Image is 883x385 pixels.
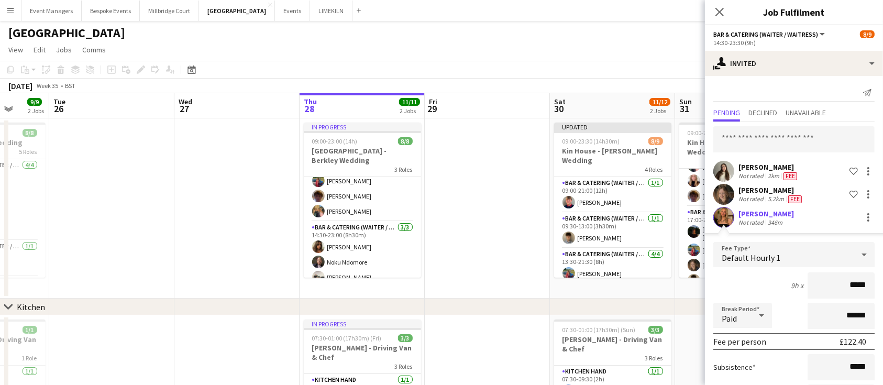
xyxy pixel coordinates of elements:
[23,326,37,334] span: 1/1
[766,195,786,203] div: 5.2km
[140,1,199,21] button: Millbridge Court
[648,137,663,145] span: 8/9
[29,43,50,57] a: Edit
[82,45,106,54] span: Comms
[788,195,802,203] span: Fee
[738,172,766,180] div: Not rated
[27,98,42,106] span: 9/9
[199,1,275,21] button: [GEOGRAPHIC_DATA]
[738,195,766,203] div: Not rated
[395,362,413,370] span: 3 Roles
[554,248,671,329] app-card-role: Bar & Catering (Waiter / waitress)4/413:30-21:30 (8h)[PERSON_NAME]
[177,103,192,115] span: 27
[34,45,46,54] span: Edit
[738,185,804,195] div: [PERSON_NAME]
[398,137,413,145] span: 8/8
[304,123,421,131] div: In progress
[688,129,745,137] span: 09:00-23:30 (14h30m)
[562,326,636,334] span: 07:30-01:00 (17h30m) (Sun)
[8,25,125,41] h1: [GEOGRAPHIC_DATA]
[679,138,797,157] h3: Kin House - [PERSON_NAME] Wedding
[302,103,317,115] span: 28
[304,123,421,278] app-job-card: In progress09:00-23:00 (14h)8/8[GEOGRAPHIC_DATA] - Berkley Wedding3 Roles[PERSON_NAME]Bar & Cater...
[554,177,671,213] app-card-role: Bar & Catering (Waiter / waitress)1/109:00-21:00 (12h)[PERSON_NAME]
[56,45,72,54] span: Jobs
[304,222,421,288] app-card-role: Bar & Catering (Waiter / waitress)3/314:30-23:00 (8h30m)[PERSON_NAME]Noku Ndomore[PERSON_NAME]
[713,30,826,38] button: Bar & Catering (Waiter / waitress)
[554,97,566,106] span: Sat
[304,146,421,165] h3: [GEOGRAPHIC_DATA] - Berkley Wedding
[8,45,23,54] span: View
[786,195,804,203] div: Crew has different fees then in role
[8,81,32,91] div: [DATE]
[766,218,785,226] div: 346m
[52,43,76,57] a: Jobs
[312,137,358,145] span: 09:00-23:00 (14h)
[786,109,826,116] span: Unavailable
[28,107,44,115] div: 2 Jobs
[722,313,737,324] span: Paid
[19,148,37,156] span: 5 Roles
[400,107,420,115] div: 2 Jobs
[650,107,670,115] div: 2 Jobs
[840,336,866,347] div: £122.40
[429,97,437,106] span: Fri
[553,103,566,115] span: 30
[554,123,671,278] app-job-card: Updated09:00-23:30 (14h30m)8/9Kin House - [PERSON_NAME] Wedding4 RolesBar & Catering (Waiter / wa...
[312,334,382,342] span: 07:30-01:00 (17h30m) (Fri)
[705,5,883,19] h3: Job Fulfilment
[713,30,818,38] span: Bar & Catering (Waiter / waitress)
[766,172,781,180] div: 2km
[304,140,421,222] app-card-role: Bar & Catering (Waiter / waitress)4/413:30-21:30 (8h)[PERSON_NAME][PERSON_NAME][PERSON_NAME][PERS...
[179,97,192,106] span: Wed
[705,51,883,76] div: Invited
[783,172,797,180] span: Fee
[275,1,310,21] button: Events
[554,123,671,131] div: Updated
[304,97,317,106] span: Thu
[310,1,352,21] button: LIMEKILN
[398,334,413,342] span: 3/3
[648,326,663,334] span: 3/3
[645,354,663,362] span: 3 Roles
[738,218,766,226] div: Not rated
[65,82,75,90] div: BST
[4,43,27,57] a: View
[78,43,110,57] a: Comms
[781,172,799,180] div: Crew has different fees then in role
[53,97,65,106] span: Tue
[713,336,766,347] div: Fee per person
[645,166,663,173] span: 4 Roles
[304,320,421,328] div: In progress
[738,209,794,218] div: [PERSON_NAME]
[23,129,37,137] span: 8/8
[554,335,671,354] h3: [PERSON_NAME] - Driving Van & Chef
[395,166,413,173] span: 3 Roles
[35,82,61,90] span: Week 35
[82,1,140,21] button: Bespoke Events
[554,146,671,165] h3: Kin House - [PERSON_NAME] Wedding
[304,343,421,362] h3: [PERSON_NAME] - Driving Van & Chef
[399,98,420,106] span: 11/11
[21,1,82,21] button: Event Managers
[738,162,799,172] div: [PERSON_NAME]
[562,137,620,145] span: 09:00-23:30 (14h30m)
[713,362,756,372] label: Subsistence
[427,103,437,115] span: 29
[679,97,692,106] span: Sun
[791,281,803,290] div: 9h x
[713,39,875,47] div: 14:30-23:30 (9h)
[52,103,65,115] span: 26
[713,109,740,116] span: Pending
[722,252,780,263] span: Default Hourly 1
[554,213,671,248] app-card-role: Bar & Catering (Waiter / waitress)1/109:30-13:00 (3h30m)[PERSON_NAME]
[17,302,45,312] div: Kitchen
[679,123,797,278] app-job-card: 09:00-23:30 (14h30m)10/10Kin House - [PERSON_NAME] Wedding4 RolesBar & Catering (Waiter / waitres...
[649,98,670,106] span: 11/12
[748,109,777,116] span: Declined
[860,30,875,38] span: 8/9
[22,354,37,362] span: 1 Role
